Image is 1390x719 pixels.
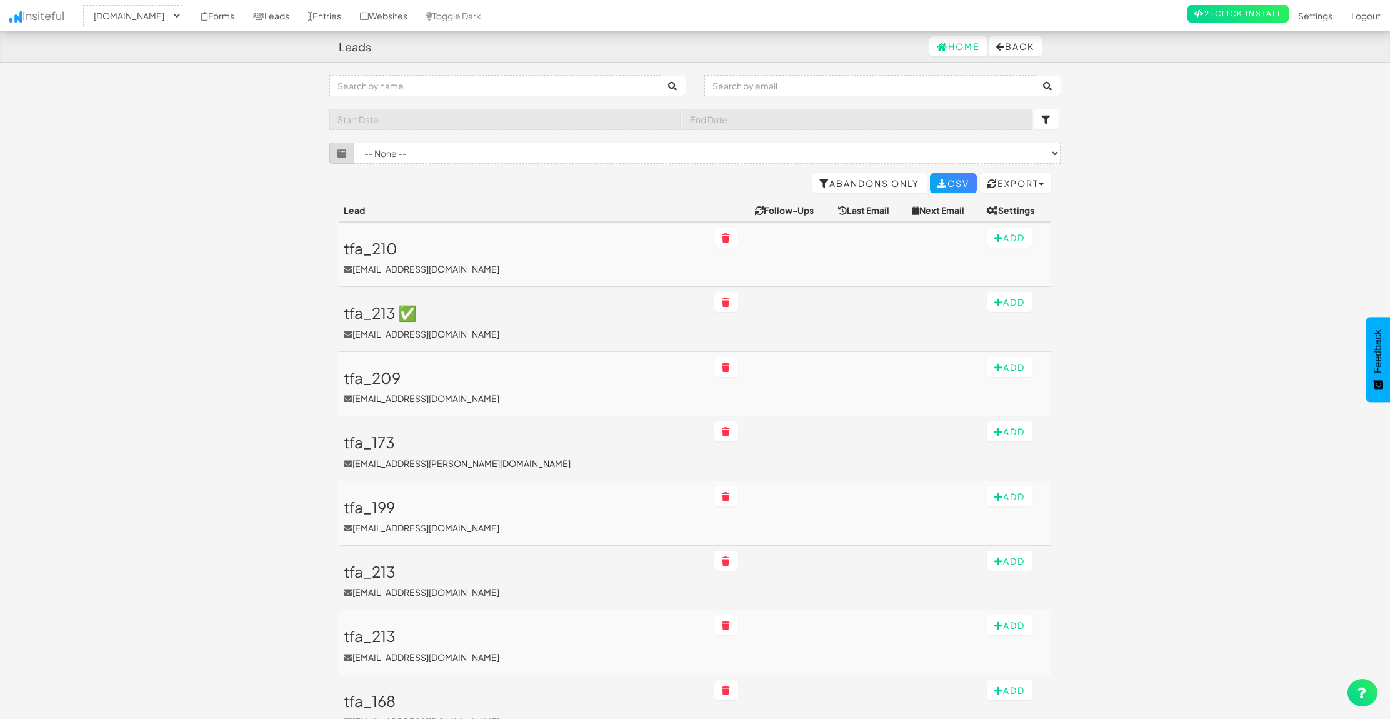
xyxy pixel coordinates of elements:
[907,199,982,222] th: Next Email
[344,693,704,709] h3: tfa_168
[682,109,1033,130] input: End Date
[930,173,977,193] a: CSV
[344,628,704,644] h3: tfa_213
[344,586,704,598] p: [EMAIL_ADDRESS][DOMAIN_NAME]
[344,521,704,534] p: [EMAIL_ADDRESS][DOMAIN_NAME]
[344,563,704,580] h3: tfa_213
[344,457,704,470] p: [EMAIL_ADDRESS][PERSON_NAME][DOMAIN_NAME]
[1372,329,1384,373] span: Feedback
[344,499,704,515] h3: tfa_199
[1187,5,1289,23] a: 2-Click Install
[987,551,1032,571] button: Add
[929,36,987,56] a: Home
[344,370,704,386] h3: tfa_209
[329,109,681,130] input: Start Date
[344,434,704,450] h3: tfa_173
[987,615,1032,635] button: Add
[344,651,704,663] p: [EMAIL_ADDRESS][DOMAIN_NAME]
[833,199,907,222] th: Last Email
[704,75,1036,96] input: Search by email
[750,199,832,222] th: Follow-Ups
[339,199,709,222] th: Lead
[987,292,1032,312] button: Add
[344,240,704,256] h3: tfa_210
[989,36,1042,56] button: Back
[344,370,704,405] a: tfa_209[EMAIL_ADDRESS][DOMAIN_NAME]
[1366,317,1390,402] button: Feedback - Show survey
[344,434,704,469] a: tfa_173[EMAIL_ADDRESS][PERSON_NAME][DOMAIN_NAME]
[987,680,1032,700] button: Add
[344,240,704,275] a: tfa_210[EMAIL_ADDRESS][DOMAIN_NAME]
[344,563,704,598] a: tfa_213[EMAIL_ADDRESS][DOMAIN_NAME]
[344,304,704,321] h3: tfa_213 ✅
[344,628,704,663] a: tfa_213[EMAIL_ADDRESS][DOMAIN_NAME]
[339,41,371,53] h4: Leads
[982,199,1051,222] th: Settings
[344,263,704,275] p: [EMAIL_ADDRESS][DOMAIN_NAME]
[329,75,661,96] input: Search by name
[987,421,1032,441] button: Add
[344,392,704,405] p: [EMAIL_ADDRESS][DOMAIN_NAME]
[987,486,1032,506] button: Add
[987,228,1032,248] button: Add
[344,328,704,340] p: [EMAIL_ADDRESS][DOMAIN_NAME]
[812,173,927,193] a: Abandons Only
[987,357,1032,377] button: Add
[344,304,704,339] a: tfa_213 ✅[EMAIL_ADDRESS][DOMAIN_NAME]
[344,499,704,534] a: tfa_199[EMAIL_ADDRESS][DOMAIN_NAME]
[9,11,22,23] img: icon.png
[980,173,1051,193] button: Export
